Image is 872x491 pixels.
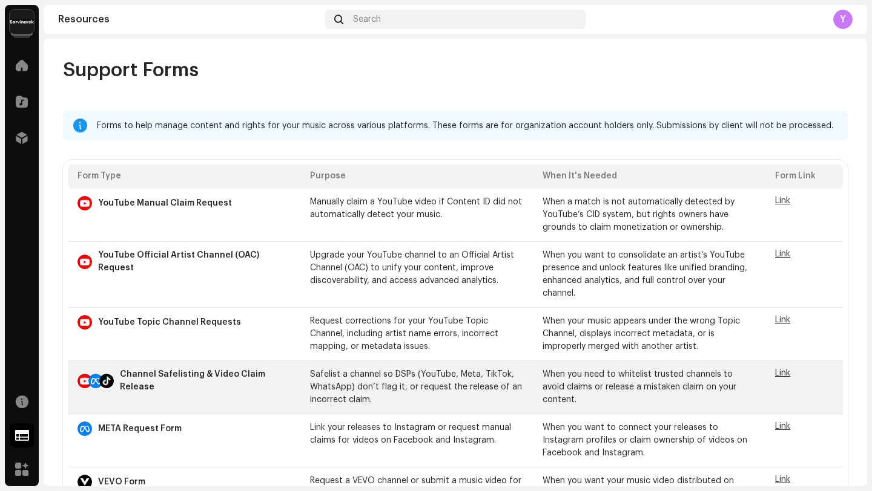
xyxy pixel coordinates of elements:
[310,249,523,287] p: Upgrade your YouTube channel to an Official Artist Channel (OAC) to unify your content, improve d...
[543,368,756,406] p: When you need to whitelist trusted channels to avoid claims or release a mistaken claim on your c...
[543,315,756,353] p: When your music appears under the wrong Topic Channel, displays incorrect metadata, or is imprope...
[775,250,790,258] a: Link
[98,197,232,210] p: YouTube Manual Claim Request
[98,423,182,435] p: META Request Form
[765,164,843,189] th: Form Link
[310,315,523,353] p: Request corrections for your YouTube Topic Channel, including artist name errors, incorrect mappi...
[775,316,790,324] a: Link
[98,316,241,329] p: YouTube Topic Channel Requests
[543,421,756,460] p: When you want to connect your releases to Instagram profiles or claim ownership of videos on Face...
[833,10,853,29] div: Y
[97,119,838,133] div: Forms to help manage content and rights for your music across various platforms. These forms are ...
[775,475,790,484] a: Link
[353,15,381,24] span: Search
[68,164,300,189] th: Form Type
[58,15,320,24] div: Resources
[300,164,533,189] th: Purpose
[63,58,199,82] span: Support Forms
[775,197,790,205] a: Link
[775,369,790,377] a: Link
[310,421,523,447] p: Link your releases to Instagram or request manual claims for videos on Facebook and Instagram.
[775,422,790,431] a: Link
[98,476,145,489] p: VEVO Form
[533,164,765,189] th: When It's Needed
[120,368,291,394] p: Channel Safelisting & Video Claim Release
[310,368,523,406] p: Safelist a channel so DSPs (YouTube, Meta, TikTok, WhatsApp) don’t flag it, or request the releas...
[98,249,291,275] p: YouTube Official Artist Channel (OAC) Request
[10,10,34,34] img: 537129df-5630-4d26-89eb-56d9d044d4fa
[310,196,523,221] p: Manually claim a YouTube video if Content ID did not automatically detect your music.
[543,196,756,234] p: When a match is not automatically detected by YouTube’s CID system, but rights owners have ground...
[543,249,756,300] p: When you want to consolidate an artist’s YouTube presence and unlock features like unified brandi...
